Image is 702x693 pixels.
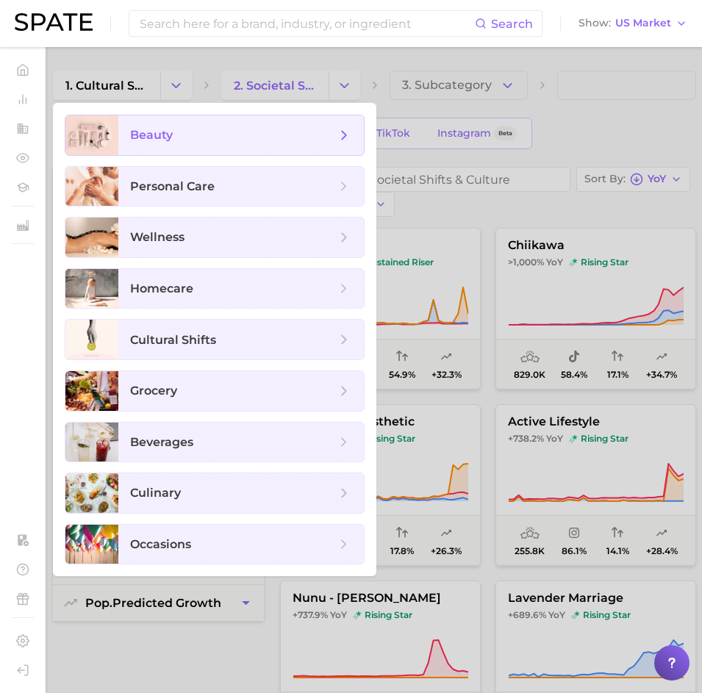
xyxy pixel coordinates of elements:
span: Search [491,17,533,31]
a: Log out. Currently logged in with e-mail molly.masi@smallgirlspr.com. [12,659,34,681]
span: cultural shifts [130,333,216,347]
span: Show [579,19,611,27]
ul: Change Category [53,103,376,576]
span: homecare [130,281,193,295]
span: US Market [615,19,671,27]
input: Search here for a brand, industry, or ingredient [138,11,475,36]
span: personal care [130,179,215,193]
button: ShowUS Market [575,14,691,33]
img: SPATE [15,13,93,31]
span: grocery [130,384,177,398]
span: beauty [130,128,173,142]
span: wellness [130,230,185,244]
span: occasions [130,537,191,551]
span: culinary [130,486,181,500]
span: beverages [130,435,193,449]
